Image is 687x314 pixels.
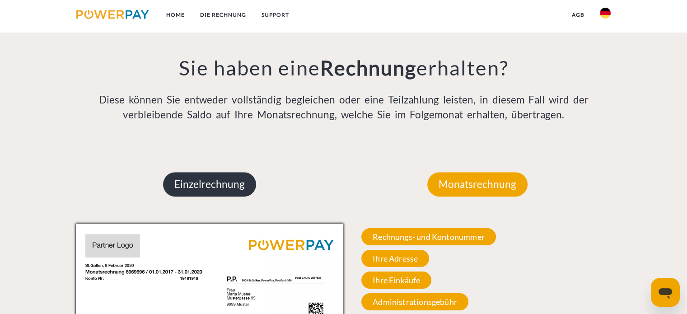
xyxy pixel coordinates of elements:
[361,250,429,267] span: Ihre Adresse
[427,172,528,197] p: Monatsrechnung
[361,228,496,245] span: Rechnungs- und Kontonummer
[600,8,611,19] img: de
[361,293,468,310] span: Administrationsgebühr
[564,7,592,23] a: agb
[361,272,431,289] span: Ihre Einkäufe
[192,7,254,23] a: DIE RECHNUNG
[651,278,680,307] iframe: Schaltfläche zum Öffnen des Messaging-Fensters
[76,10,149,19] img: logo-powerpay.svg
[76,92,611,123] p: Diese können Sie entweder vollständig begleichen oder eine Teilzahlung leisten, in diesem Fall wi...
[159,7,192,23] a: Home
[163,172,256,197] p: Einzelrechnung
[254,7,297,23] a: SUPPORT
[320,56,416,80] b: Rechnung
[76,55,611,80] h3: Sie haben eine erhalten?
